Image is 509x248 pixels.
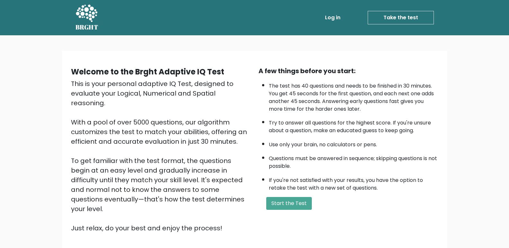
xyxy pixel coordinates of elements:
[75,23,99,31] h5: BRGHT
[322,11,343,24] a: Log in
[269,151,438,170] li: Questions must be answered in sequence; skipping questions is not possible.
[75,3,99,33] a: BRGHT
[71,79,251,233] div: This is your personal adaptive IQ Test, designed to evaluate your Logical, Numerical and Spatial ...
[269,79,438,113] li: The test has 40 questions and needs to be finished in 30 minutes. You get 45 seconds for the firs...
[266,197,312,210] button: Start the Test
[71,66,224,77] b: Welcome to the Brght Adaptive IQ Test
[259,66,438,76] div: A few things before you start:
[269,116,438,134] li: Try to answer all questions for the highest score. If you're unsure about a question, make an edu...
[368,11,434,24] a: Take the test
[269,173,438,192] li: If you're not satisfied with your results, you have the option to retake the test with a new set ...
[269,138,438,149] li: Use only your brain, no calculators or pens.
